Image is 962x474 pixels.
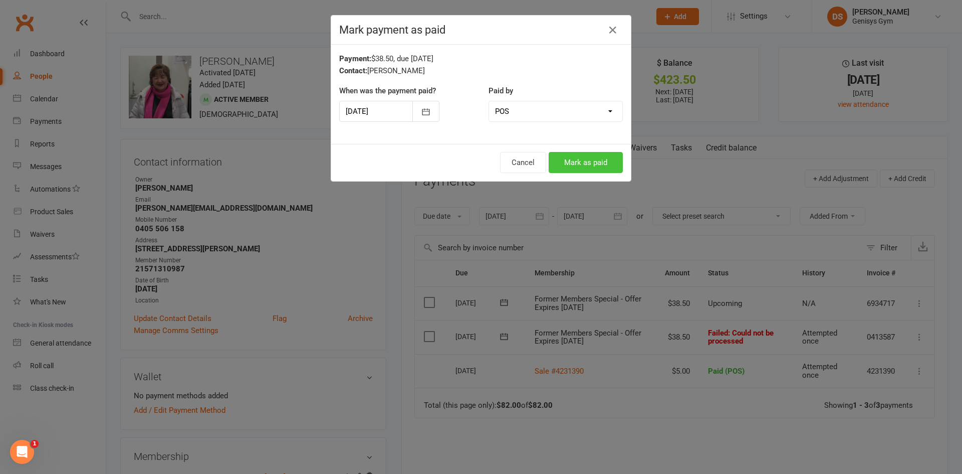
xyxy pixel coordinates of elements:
[339,65,623,77] div: [PERSON_NAME]
[339,53,623,65] div: $38.50, due [DATE]
[489,85,513,97] label: Paid by
[31,440,39,448] span: 1
[339,85,436,97] label: When was the payment paid?
[339,54,371,63] strong: Payment:
[500,152,546,173] button: Cancel
[339,66,367,75] strong: Contact:
[10,440,34,464] iframe: Intercom live chat
[549,152,623,173] button: Mark as paid
[605,22,621,38] button: Close
[339,24,623,36] h4: Mark payment as paid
